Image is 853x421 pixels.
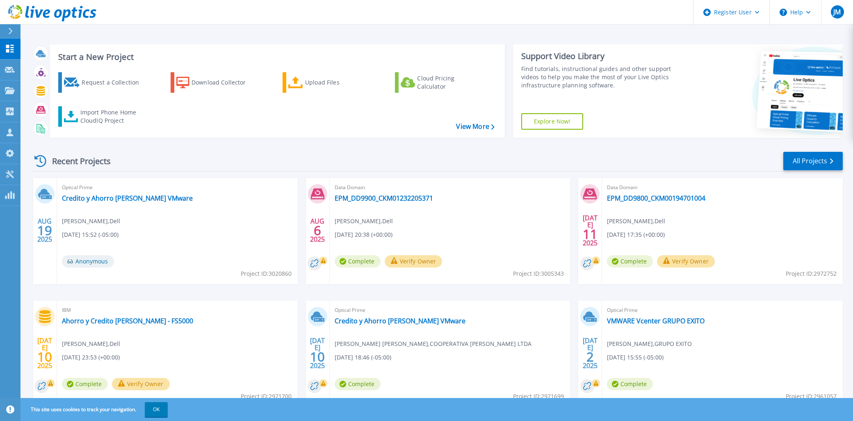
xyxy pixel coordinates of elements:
[80,108,144,125] div: Import Phone Home CloudIQ Project
[37,227,52,234] span: 19
[607,378,653,390] span: Complete
[335,306,566,315] span: Optical Prime
[58,53,494,62] h3: Start a New Project
[335,194,433,202] a: EPM_DD9900_CKM01232205371
[62,306,293,315] span: IBM
[833,9,841,15] span: JM
[62,353,120,362] span: [DATE] 23:53 (+00:00)
[583,231,598,238] span: 11
[607,306,838,315] span: Optical Prime
[335,183,566,192] span: Data Domain
[62,378,108,390] span: Complete
[786,392,837,401] span: Project ID: 2961057
[145,402,168,417] button: OK
[62,217,120,226] span: [PERSON_NAME] , Dell
[586,353,594,360] span: 2
[310,338,325,368] div: [DATE] 2025
[335,339,531,348] span: [PERSON_NAME] [PERSON_NAME] , COOPERATIVA [PERSON_NAME] LTDA
[62,194,193,202] a: Credito y Ahorro [PERSON_NAME] VMware
[62,255,114,268] span: Anonymous
[335,255,381,268] span: Complete
[58,72,150,93] a: Request a Collection
[62,317,193,325] a: Ahorro y Credito [PERSON_NAME] - FS5000
[513,392,564,401] span: Project ID: 2971699
[607,194,705,202] a: EPM_DD9800_CKM00194701004
[456,123,494,130] a: View More
[335,217,393,226] span: [PERSON_NAME] , Dell
[335,317,465,325] a: Credito y Ahorro [PERSON_NAME] VMware
[607,217,665,226] span: [PERSON_NAME] , Dell
[521,65,690,89] div: Find tutorials, instructional guides and other support videos to help you make the most of your L...
[582,215,598,245] div: [DATE] 2025
[37,338,52,368] div: [DATE] 2025
[283,72,374,93] a: Upload Files
[513,269,564,278] span: Project ID: 3005343
[417,74,483,91] div: Cloud Pricing Calculator
[314,227,321,234] span: 6
[521,113,584,130] a: Explore Now!
[385,255,442,268] button: Verify Owner
[607,230,665,239] span: [DATE] 17:35 (+00:00)
[305,74,371,91] div: Upload Files
[335,353,391,362] span: [DATE] 18:46 (-05:00)
[783,152,843,170] a: All Projects
[62,230,119,239] span: [DATE] 15:52 (-05:00)
[657,255,715,268] button: Verify Owner
[62,183,293,192] span: Optical Prime
[582,338,598,368] div: [DATE] 2025
[32,151,122,171] div: Recent Projects
[335,378,381,390] span: Complete
[37,353,52,360] span: 10
[395,72,486,93] a: Cloud Pricing Calculator
[607,183,838,192] span: Data Domain
[82,74,147,91] div: Request a Collection
[335,230,392,239] span: [DATE] 20:38 (+00:00)
[310,353,325,360] span: 10
[607,339,692,348] span: [PERSON_NAME] , GRUPO EXITO
[786,269,837,278] span: Project ID: 2972752
[241,269,292,278] span: Project ID: 3020860
[23,402,168,417] span: This site uses cookies to track your navigation.
[241,392,292,401] span: Project ID: 2971700
[112,378,170,390] button: Verify Owner
[607,317,705,325] a: VMWARE Vcenter GRUPO EXITO
[607,353,664,362] span: [DATE] 15:55 (-05:00)
[171,72,262,93] a: Download Collector
[607,255,653,268] span: Complete
[310,215,325,245] div: AUG 2025
[192,74,257,91] div: Download Collector
[521,51,690,62] div: Support Video Library
[37,215,52,245] div: AUG 2025
[62,339,120,348] span: [PERSON_NAME] , Dell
